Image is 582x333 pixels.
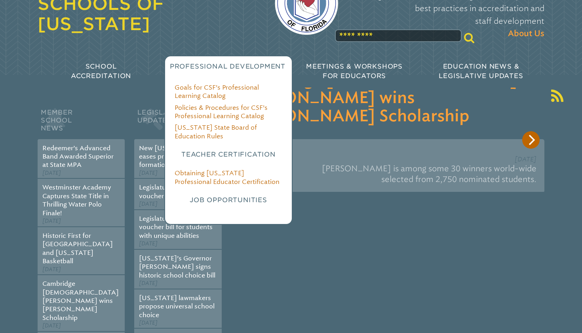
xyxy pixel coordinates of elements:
a: Legislature approves voucher bill for students with unique abilities [139,215,213,239]
span: [DATE] [139,240,158,247]
a: Policies & Procedures for CSF’s Professional Learning Catalog [175,104,268,120]
a: Historic First for [GEOGRAPHIC_DATA] and [US_STATE] Basketball [42,232,113,265]
span: School Accreditation [71,63,131,80]
h2: Legislative Updates [134,107,221,139]
span: [DATE] [139,280,158,287]
span: Professional Development [170,63,285,70]
span: [DATE] [42,218,61,224]
h3: Cambridge [DEMOGRAPHIC_DATA][PERSON_NAME] wins [PERSON_NAME] Scholarship [238,71,538,126]
a: Legislature responds to voucher problems [139,184,209,199]
button: Next [522,131,540,149]
a: Goals for CSF’s Professional Learning Catalog [175,84,259,100]
span: [DATE] [42,266,61,273]
h2: Member School News [38,107,125,139]
span: [DATE] [42,170,61,176]
h3: Teacher Certification [175,150,282,159]
p: [PERSON_NAME] is among some 30 winners world-wide selected from 2,750 nominated students. [239,160,536,188]
a: New [US_STATE] law eases private school formation [139,144,204,169]
span: [DATE] [42,322,61,329]
a: [US_STATE] lawmakers propose universal school choice [139,294,215,319]
span: Meetings & Workshops for Educators [306,63,403,80]
a: Redeemer’s Advanced Band Awarded Superior at State MPA [42,144,114,169]
a: [US_STATE] State Board of Education Rules [175,124,257,140]
span: [DATE] [515,155,536,163]
span: [DATE] [139,201,158,207]
a: Obtaining [US_STATE] Professional Educator Certification [175,169,280,185]
a: Cambridge [DEMOGRAPHIC_DATA][PERSON_NAME] wins [PERSON_NAME] Scholarship [42,280,119,322]
span: Education News & Legislative Updates [439,63,523,80]
span: [DATE] [139,320,158,326]
span: [DATE] [139,170,158,176]
a: Westminster Academy Captures State Title in Thrilling Water Polo Finale! [42,184,111,216]
span: About Us [508,27,544,40]
h3: Job Opportunities [175,195,282,205]
a: [US_STATE]’s Governor [PERSON_NAME] signs historic school choice bill [139,255,215,279]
